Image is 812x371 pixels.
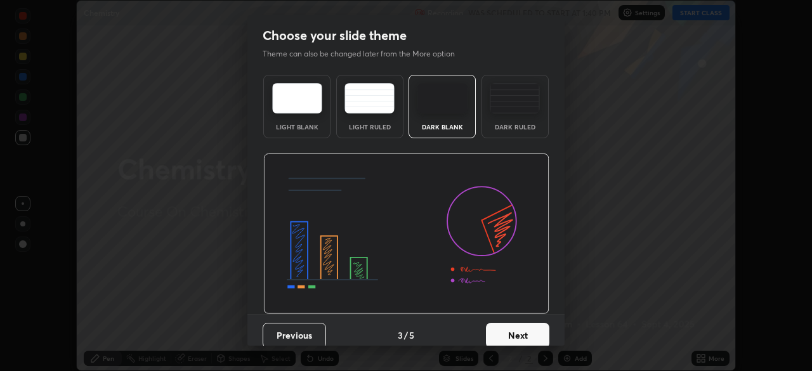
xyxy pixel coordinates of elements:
h2: Choose your slide theme [263,27,407,44]
img: darkTheme.f0cc69e5.svg [417,83,468,114]
h4: 3 [398,329,403,342]
img: lightTheme.e5ed3b09.svg [272,83,322,114]
div: Light Blank [272,124,322,130]
img: darkThemeBanner.d06ce4a2.svg [263,153,549,315]
div: Light Ruled [344,124,395,130]
img: lightRuledTheme.5fabf969.svg [344,83,395,114]
div: Dark Blank [417,124,468,130]
button: Previous [263,323,326,348]
img: darkRuledTheme.de295e13.svg [490,83,540,114]
div: Dark Ruled [490,124,540,130]
h4: 5 [409,329,414,342]
button: Next [486,323,549,348]
h4: / [404,329,408,342]
p: Theme can also be changed later from the More option [263,48,468,60]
